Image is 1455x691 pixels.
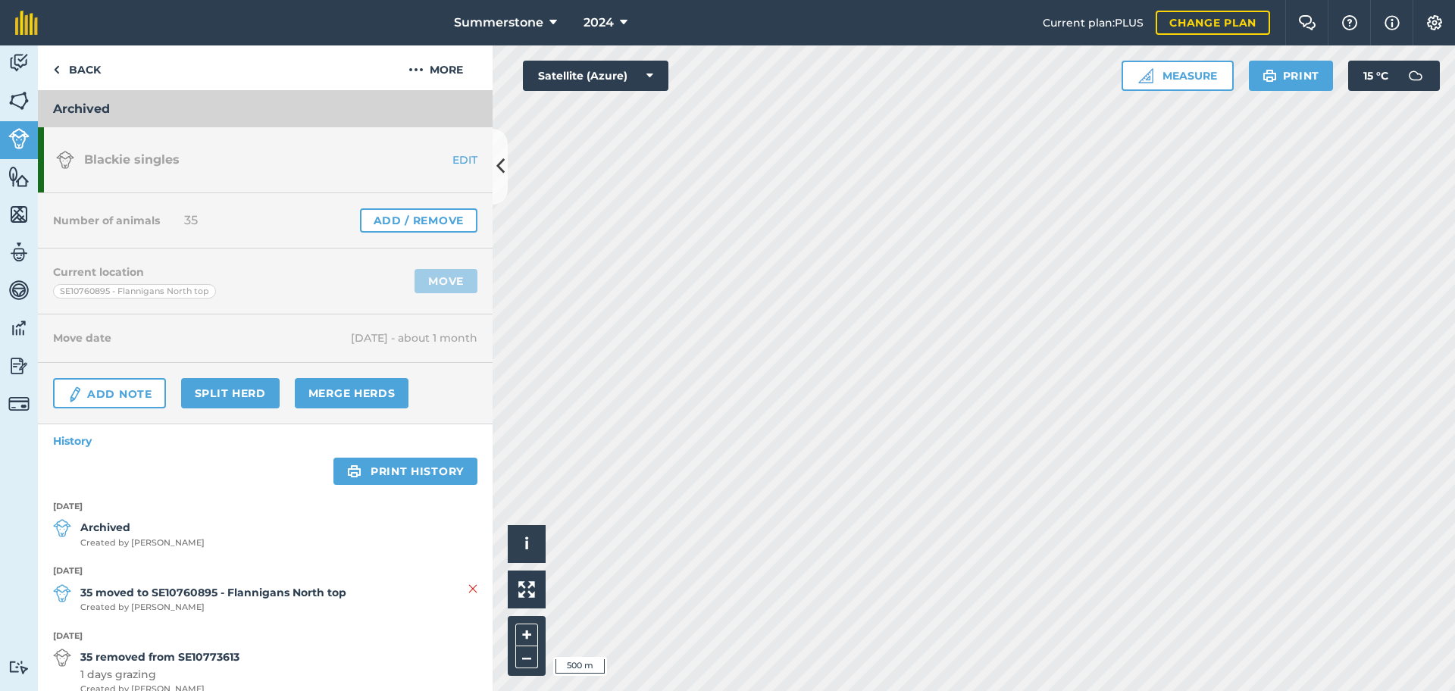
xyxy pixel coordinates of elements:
[454,14,543,32] span: Summerstone
[1156,11,1270,35] a: Change plan
[38,424,493,458] a: History
[53,500,477,514] strong: [DATE]
[67,386,83,404] img: svg+xml;base64,PD94bWwgdmVyc2lvbj0iMS4wIiBlbmNvZGluZz0idXRmLTgiPz4KPCEtLSBHZW5lcmF0b3I6IEFkb2JlIE...
[1363,61,1388,91] span: 15 ° C
[53,378,166,408] a: Add Note
[1138,68,1153,83] img: Ruler icon
[518,581,535,598] img: Four arrows, one pointing top left, one top right, one bottom right and the last bottom left
[1385,14,1400,32] img: svg+xml;base64,PHN2ZyB4bWxucz0iaHR0cDovL3d3dy53My5vcmcvMjAwMC9zdmciIHdpZHRoPSIxNyIgaGVpZ2h0PSIxNy...
[295,378,409,408] a: Merge Herds
[351,330,477,346] span: [DATE] - about 1 month
[8,52,30,74] img: svg+xml;base64,PD94bWwgdmVyc2lvbj0iMS4wIiBlbmNvZGluZz0idXRmLTgiPz4KPCEtLSBHZW5lcmF0b3I6IEFkb2JlIE...
[53,264,144,280] h4: Current location
[53,649,71,667] img: svg+xml;base64,PD94bWwgdmVyc2lvbj0iMS4wIiBlbmNvZGluZz0idXRmLTgiPz4KPCEtLSBHZW5lcmF0b3I6IEFkb2JlIE...
[56,151,74,169] img: svg+xml;base64,PD94bWwgdmVyc2lvbj0iMS4wIiBlbmNvZGluZz0idXRmLTgiPz4KPCEtLSBHZW5lcmF0b3I6IEFkb2JlIE...
[53,284,216,299] div: SE10760895 - Flannigans North top
[181,378,280,408] a: Split herd
[8,89,30,112] img: svg+xml;base64,PHN2ZyB4bWxucz0iaHR0cDovL3d3dy53My5vcmcvMjAwMC9zdmciIHdpZHRoPSI1NiIgaGVpZ2h0PSI2MC...
[80,666,239,683] span: 1 days grazing
[53,61,60,79] img: svg+xml;base64,PHN2ZyB4bWxucz0iaHR0cDovL3d3dy53My5vcmcvMjAwMC9zdmciIHdpZHRoPSI5IiBoZWlnaHQ9IjI0Ii...
[8,355,30,377] img: svg+xml;base64,PD94bWwgdmVyc2lvbj0iMS4wIiBlbmNvZGluZz0idXRmLTgiPz4KPCEtLSBHZW5lcmF0b3I6IEFkb2JlIE...
[508,525,546,563] button: i
[53,519,71,537] img: svg+xml;base64,PD94bWwgdmVyc2lvbj0iMS4wIiBlbmNvZGluZz0idXRmLTgiPz4KPCEtLSBHZW5lcmF0b3I6IEFkb2JlIE...
[1043,14,1144,31] span: Current plan : PLUS
[347,462,361,480] img: svg+xml;base64,PHN2ZyB4bWxucz0iaHR0cDovL3d3dy53My5vcmcvMjAwMC9zdmciIHdpZHRoPSIxOSIgaGVpZ2h0PSIyNC...
[1249,61,1334,91] button: Print
[8,203,30,226] img: svg+xml;base64,PHN2ZyB4bWxucz0iaHR0cDovL3d3dy53My5vcmcvMjAwMC9zdmciIHdpZHRoPSI1NiIgaGVpZ2h0PSI2MC...
[80,601,346,614] span: Created by [PERSON_NAME]
[184,211,198,230] span: 35
[38,91,493,127] h3: Archived
[15,11,38,35] img: fieldmargin Logo
[1400,61,1431,91] img: svg+xml;base64,PD94bWwgdmVyc2lvbj0iMS4wIiBlbmNvZGluZz0idXRmLTgiPz4KPCEtLSBHZW5lcmF0b3I6IEFkb2JlIE...
[360,208,477,233] a: Add / Remove
[584,14,614,32] span: 2024
[515,646,538,668] button: –
[80,584,346,601] strong: 35 moved to SE10760895 - Flannigans North top
[408,61,424,79] img: svg+xml;base64,PHN2ZyB4bWxucz0iaHR0cDovL3d3dy53My5vcmcvMjAwMC9zdmciIHdpZHRoPSIyMCIgaGVpZ2h0PSIyNC...
[53,630,477,643] strong: [DATE]
[84,152,180,167] span: Blackie singles
[1122,61,1234,91] button: Measure
[415,269,477,293] a: Move
[1341,15,1359,30] img: A question mark icon
[1348,61,1440,91] button: 15 °C
[80,519,205,536] strong: Archived
[515,624,538,646] button: +
[8,393,30,414] img: svg+xml;base64,PD94bWwgdmVyc2lvbj0iMS4wIiBlbmNvZGluZz0idXRmLTgiPz4KPCEtLSBHZW5lcmF0b3I6IEFkb2JlIE...
[8,165,30,188] img: svg+xml;base64,PHN2ZyB4bWxucz0iaHR0cDovL3d3dy53My5vcmcvMjAwMC9zdmciIHdpZHRoPSI1NiIgaGVpZ2h0PSI2MC...
[53,330,351,346] h4: Move date
[1298,15,1316,30] img: Two speech bubbles overlapping with the left bubble in the forefront
[80,649,239,665] strong: 35 removed from SE10773613
[397,152,493,167] a: EDIT
[8,279,30,302] img: svg+xml;base64,PD94bWwgdmVyc2lvbj0iMS4wIiBlbmNvZGluZz0idXRmLTgiPz4KPCEtLSBHZW5lcmF0b3I6IEFkb2JlIE...
[523,61,668,91] button: Satellite (Azure)
[53,584,71,602] img: svg+xml;base64,PD94bWwgdmVyc2lvbj0iMS4wIiBlbmNvZGluZz0idXRmLTgiPz4KPCEtLSBHZW5lcmF0b3I6IEFkb2JlIE...
[8,241,30,264] img: svg+xml;base64,PD94bWwgdmVyc2lvbj0iMS4wIiBlbmNvZGluZz0idXRmLTgiPz4KPCEtLSBHZW5lcmF0b3I6IEFkb2JlIE...
[333,458,477,485] a: Print history
[80,536,205,550] span: Created by [PERSON_NAME]
[53,564,477,578] strong: [DATE]
[8,317,30,339] img: svg+xml;base64,PD94bWwgdmVyc2lvbj0iMS4wIiBlbmNvZGluZz0idXRmLTgiPz4KPCEtLSBHZW5lcmF0b3I6IEFkb2JlIE...
[8,128,30,149] img: svg+xml;base64,PD94bWwgdmVyc2lvbj0iMS4wIiBlbmNvZGluZz0idXRmLTgiPz4KPCEtLSBHZW5lcmF0b3I6IEFkb2JlIE...
[468,580,477,598] img: svg+xml;base64,PHN2ZyB4bWxucz0iaHR0cDovL3d3dy53My5vcmcvMjAwMC9zdmciIHdpZHRoPSIyMiIgaGVpZ2h0PSIzMC...
[379,45,493,90] button: More
[8,660,30,674] img: svg+xml;base64,PD94bWwgdmVyc2lvbj0iMS4wIiBlbmNvZGluZz0idXRmLTgiPz4KPCEtLSBHZW5lcmF0b3I6IEFkb2JlIE...
[1425,15,1444,30] img: A cog icon
[524,534,529,553] span: i
[53,212,160,229] h4: Number of animals
[1263,67,1277,85] img: svg+xml;base64,PHN2ZyB4bWxucz0iaHR0cDovL3d3dy53My5vcmcvMjAwMC9zdmciIHdpZHRoPSIxOSIgaGVpZ2h0PSIyNC...
[38,45,116,90] a: Back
